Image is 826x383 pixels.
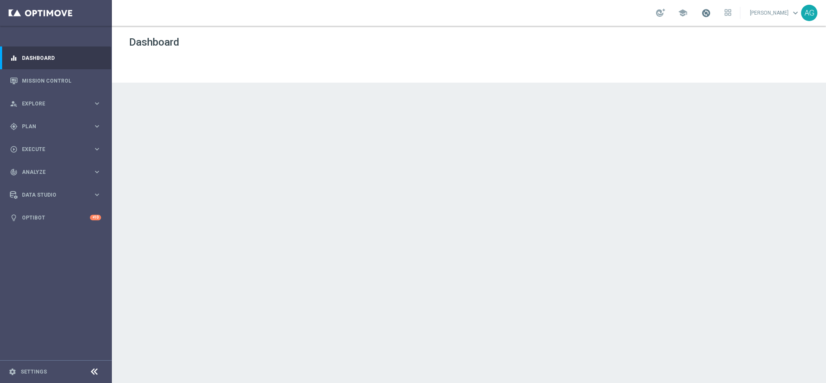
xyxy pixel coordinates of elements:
[9,368,16,376] i: settings
[10,54,18,62] i: equalizer
[10,214,18,222] i: lightbulb
[93,99,101,108] i: keyboard_arrow_right
[22,69,101,92] a: Mission Control
[10,206,101,229] div: Optibot
[9,146,102,153] button: play_circle_outline Execute keyboard_arrow_right
[10,69,101,92] div: Mission Control
[10,145,93,153] div: Execute
[93,145,101,153] i: keyboard_arrow_right
[9,123,102,130] button: gps_fixed Plan keyboard_arrow_right
[10,191,93,199] div: Data Studio
[93,168,101,176] i: keyboard_arrow_right
[9,169,102,176] button: track_changes Analyze keyboard_arrow_right
[10,168,18,176] i: track_changes
[9,77,102,84] button: Mission Control
[22,124,93,129] span: Plan
[749,6,801,19] a: [PERSON_NAME]keyboard_arrow_down
[9,100,102,107] button: person_search Explore keyboard_arrow_right
[22,147,93,152] span: Execute
[22,170,93,175] span: Analyze
[9,191,102,198] button: Data Studio keyboard_arrow_right
[10,100,18,108] i: person_search
[10,100,93,108] div: Explore
[10,168,93,176] div: Analyze
[10,123,18,130] i: gps_fixed
[90,215,101,220] div: +10
[22,101,93,106] span: Explore
[9,214,102,221] button: lightbulb Optibot +10
[21,369,47,374] a: Settings
[10,145,18,153] i: play_circle_outline
[93,122,101,130] i: keyboard_arrow_right
[801,5,817,21] div: AG
[791,8,800,18] span: keyboard_arrow_down
[10,123,93,130] div: Plan
[22,192,93,198] span: Data Studio
[22,46,101,69] a: Dashboard
[93,191,101,199] i: keyboard_arrow_right
[10,46,101,69] div: Dashboard
[22,206,90,229] a: Optibot
[678,8,687,18] span: school
[9,55,102,62] button: equalizer Dashboard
